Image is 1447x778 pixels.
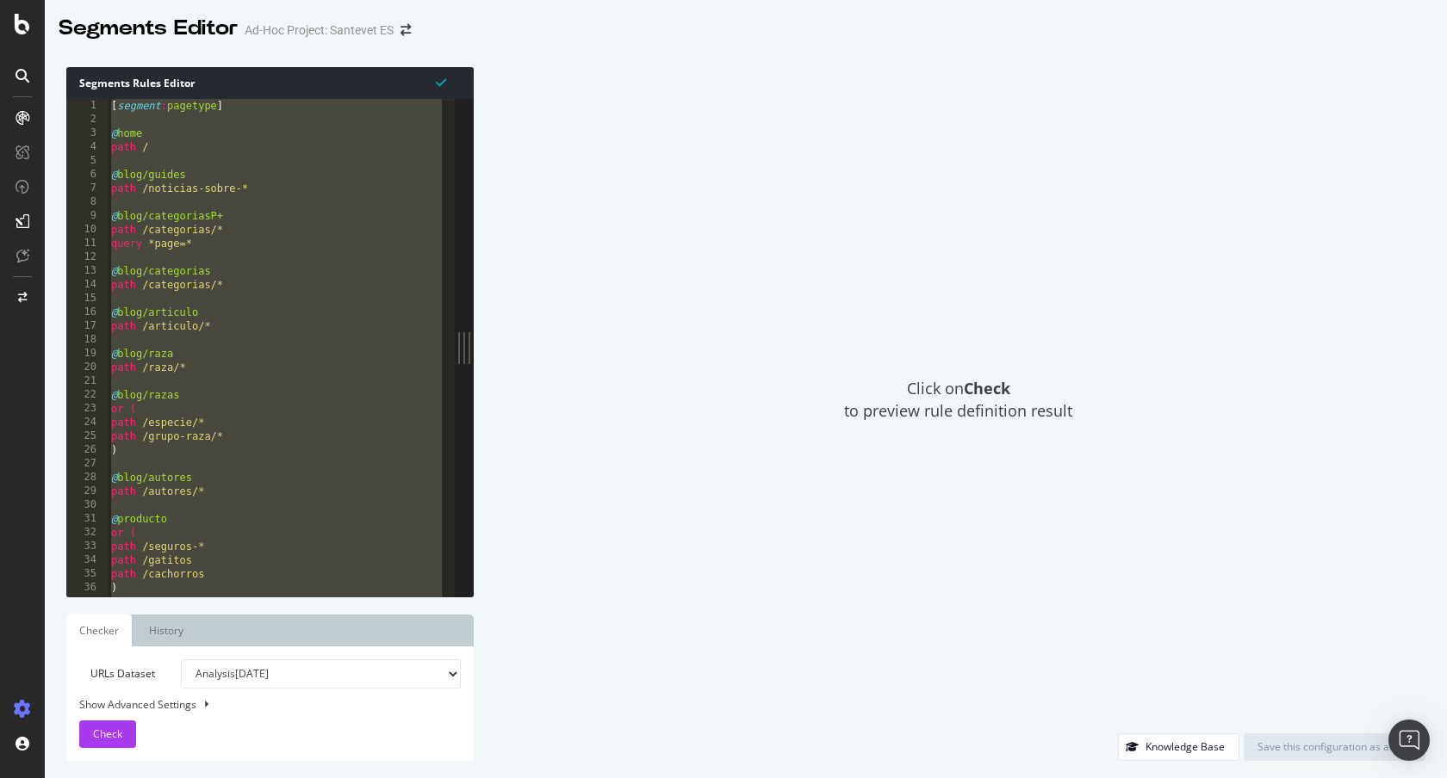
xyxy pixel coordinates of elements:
div: 33 [66,540,108,553]
div: Knowledge Base [1146,739,1225,754]
span: Click on to preview rule definition result [844,378,1072,422]
div: 29 [66,485,108,498]
div: 6 [66,168,108,182]
a: Knowledge Base [1118,739,1239,754]
div: Open Intercom Messenger [1388,719,1430,761]
div: 25 [66,429,108,443]
div: Segments Rules Editor [66,67,474,99]
div: 11 [66,237,108,250]
div: 26 [66,443,108,457]
div: 21 [66,374,108,388]
div: 2 [66,113,108,127]
span: Syntax is valid [436,74,446,90]
div: 20 [66,361,108,374]
div: arrow-right-arrow-left [401,24,411,36]
div: 18 [66,333,108,347]
div: 35 [66,567,108,581]
button: Knowledge Base [1118,733,1239,761]
div: 1 [66,99,108,113]
div: 32 [66,526,108,540]
div: 12 [66,250,108,264]
button: Check [79,720,136,748]
div: 14 [66,278,108,292]
a: Checker [66,614,132,646]
strong: Check [964,378,1010,398]
label: URLs Dataset [66,659,168,688]
button: Save this configuration as active [1244,733,1425,761]
div: 4 [66,140,108,154]
div: Save this configuration as active [1258,739,1412,754]
div: Show Advanced Settings [66,697,448,712]
div: 9 [66,209,108,223]
div: 22 [66,388,108,402]
div: 19 [66,347,108,361]
div: 27 [66,457,108,471]
div: 5 [66,154,108,168]
div: 3 [66,127,108,140]
a: History [136,614,196,646]
div: 24 [66,416,108,429]
div: 36 [66,581,108,595]
div: 37 [66,595,108,608]
div: Ad-Hoc Project: Santevet ES [245,22,394,39]
div: 17 [66,319,108,333]
div: 10 [66,223,108,237]
div: 8 [66,195,108,209]
div: 34 [66,553,108,567]
div: 16 [66,306,108,319]
div: 7 [66,182,108,195]
div: 31 [66,512,108,526]
div: 15 [66,292,108,306]
div: 13 [66,264,108,278]
span: Check [93,726,122,741]
div: 28 [66,471,108,485]
div: 23 [66,402,108,416]
div: 30 [66,498,108,512]
div: Segments Editor [59,14,238,43]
